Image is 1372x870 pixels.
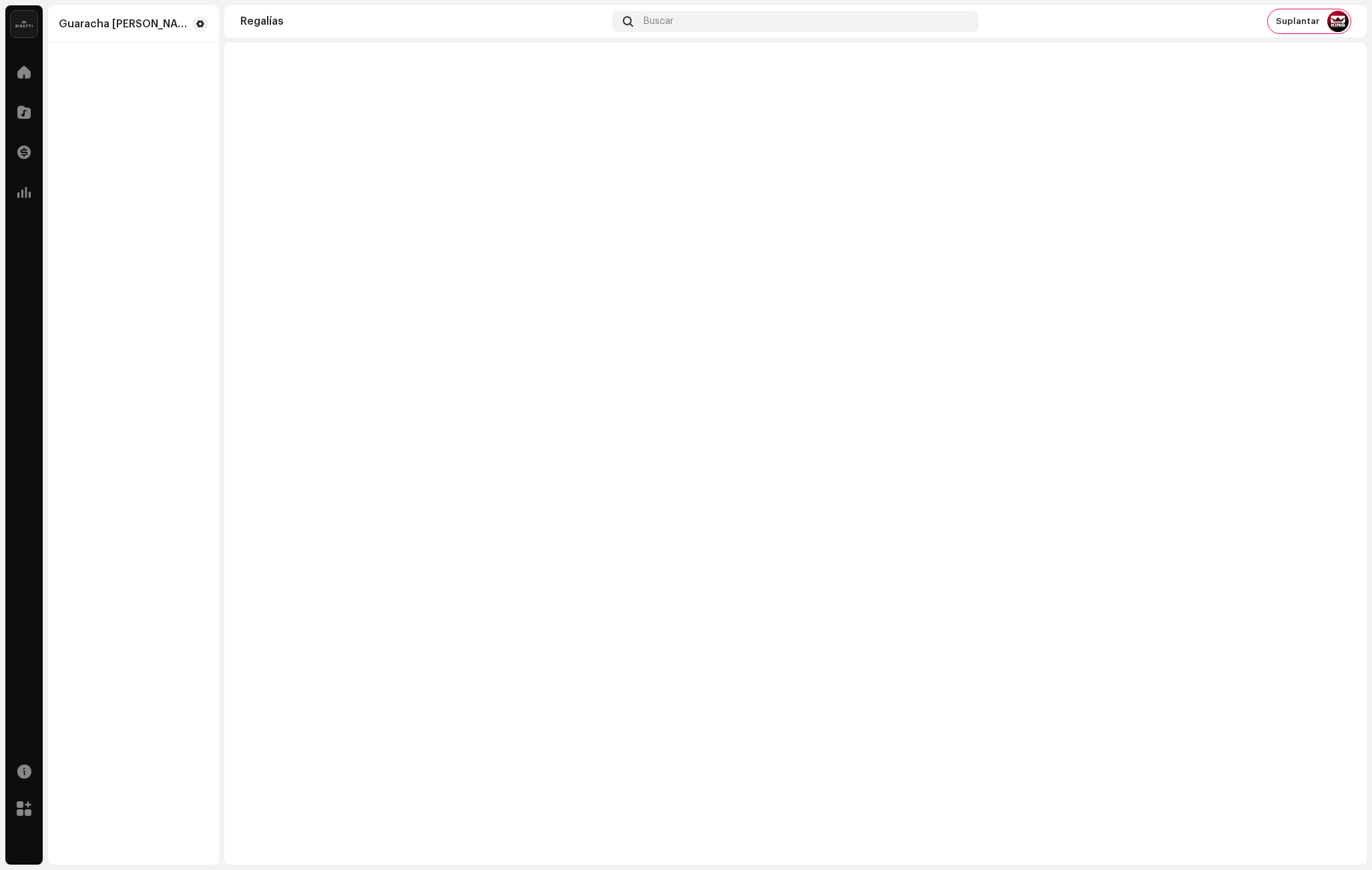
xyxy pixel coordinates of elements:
[1327,11,1349,32] img: 4e8b2cc8-20e7-4819-b063-0582a284aa8e
[11,11,37,37] img: 02a7c2d3-3c89-4098-b12f-2ff2945c95ee
[644,16,674,27] span: Buscar
[1276,16,1319,27] span: Suplantar
[240,16,607,27] div: Regalías
[59,19,187,29] div: Guaracha king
